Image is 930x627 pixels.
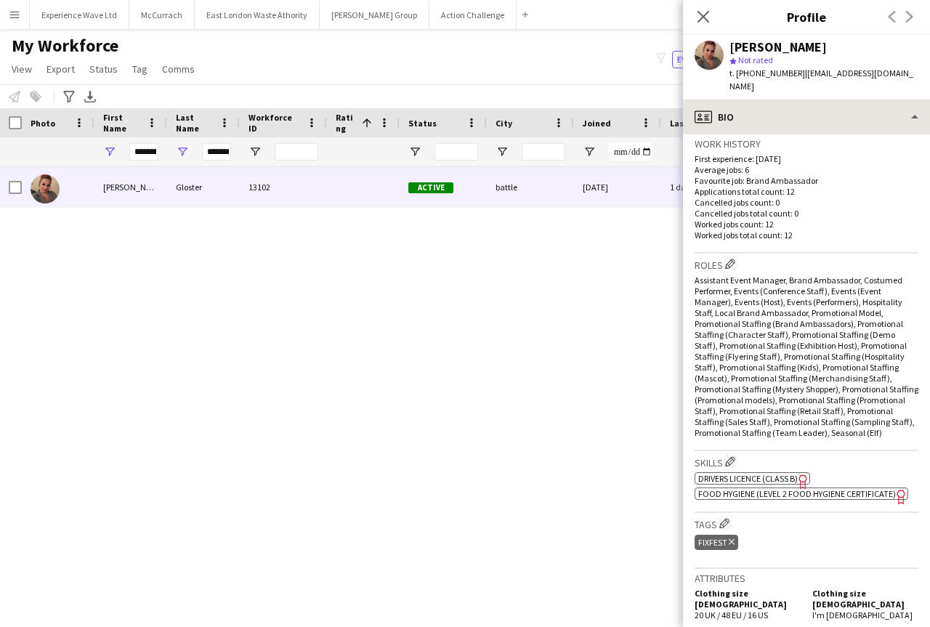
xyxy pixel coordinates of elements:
[496,118,512,129] span: City
[698,473,798,484] span: Drivers Licence (Class B)
[670,118,703,129] span: Last job
[12,62,32,76] span: View
[167,167,240,207] div: Gloster
[6,60,38,78] a: View
[132,62,147,76] span: Tag
[683,100,930,134] div: Bio
[522,143,565,161] input: City Filter Input
[738,54,773,65] span: Not rated
[408,118,437,129] span: Status
[729,41,827,54] div: [PERSON_NAME]
[574,167,661,207] div: [DATE]
[46,62,75,76] span: Export
[695,186,918,197] p: Applications total count: 12
[103,112,141,134] span: First Name
[31,174,60,203] img: Samantha Gloster
[661,167,748,207] div: 1 day
[320,1,429,29] button: [PERSON_NAME] Group
[695,275,918,438] span: Assistant Event Manager, Brand Ambassador, Costumed Performer, Events (Conference Staff), Events ...
[176,145,189,158] button: Open Filter Menu
[695,230,918,240] p: Worked jobs total count: 12
[487,167,574,207] div: battle
[84,60,124,78] a: Status
[336,112,356,134] span: Rating
[408,182,453,193] span: Active
[695,208,918,219] p: Cancelled jobs total count: 0
[695,610,768,620] span: 20 UK / 48 EU / 16 US
[195,1,320,29] button: East London Waste Athority
[202,143,231,161] input: Last Name Filter Input
[609,143,652,161] input: Joined Filter Input
[162,62,195,76] span: Comms
[695,454,918,469] h3: Skills
[695,256,918,272] h3: Roles
[434,143,478,161] input: Status Filter Input
[695,164,918,175] p: Average jobs: 6
[695,175,918,186] p: Favourite job: Brand Ambassador
[695,197,918,208] p: Cancelled jobs count: 0
[129,143,158,161] input: First Name Filter Input
[240,167,327,207] div: 13102
[695,516,918,531] h3: Tags
[275,143,318,161] input: Workforce ID Filter Input
[729,68,913,92] span: | [EMAIL_ADDRESS][DOMAIN_NAME]
[60,88,78,105] app-action-btn: Advanced filters
[126,60,153,78] a: Tag
[129,1,195,29] button: McCurrach
[41,60,81,78] a: Export
[695,535,738,550] div: FixFest
[583,118,611,129] span: Joined
[695,153,918,164] p: First experience: [DATE]
[408,145,421,158] button: Open Filter Menu
[583,145,596,158] button: Open Filter Menu
[698,488,896,499] span: Food Hygiene (Level 2 Food Hygiene Certificate)
[695,572,918,585] h3: Attributes
[695,219,918,230] p: Worked jobs count: 12
[729,68,805,78] span: t. [PHONE_NUMBER]
[812,588,918,610] h5: Clothing size [DEMOGRAPHIC_DATA]
[695,588,801,610] h5: Clothing size [DEMOGRAPHIC_DATA]
[89,62,118,76] span: Status
[30,1,129,29] button: Experience Wave Ltd
[103,145,116,158] button: Open Filter Menu
[695,137,918,150] h3: Work history
[156,60,201,78] a: Comms
[812,610,913,620] span: I'm [DEMOGRAPHIC_DATA]
[31,118,55,129] span: Photo
[683,7,930,26] h3: Profile
[176,112,214,134] span: Last Name
[248,112,301,134] span: Workforce ID
[248,145,262,158] button: Open Filter Menu
[429,1,517,29] button: Action Challenge
[94,167,167,207] div: [PERSON_NAME]
[12,35,118,57] span: My Workforce
[672,51,745,68] button: Everyone4,794
[496,145,509,158] button: Open Filter Menu
[81,88,99,105] app-action-btn: Export XLSX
